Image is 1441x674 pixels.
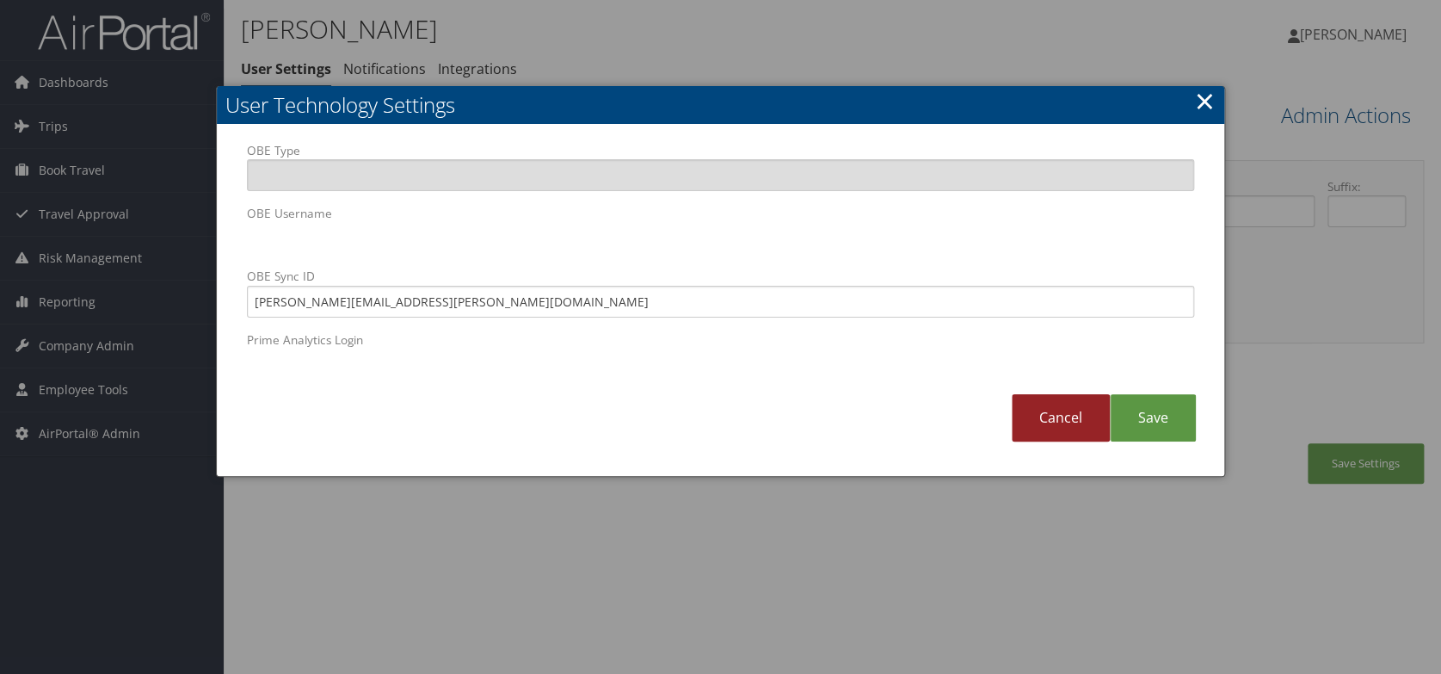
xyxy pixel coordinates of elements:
label: Prime Analytics Login [247,331,1194,380]
a: Save [1110,394,1196,442]
label: OBE Sync ID [247,268,1194,317]
a: Cancel [1012,394,1110,442]
input: OBE Sync ID [247,286,1194,318]
label: OBE Type [247,142,1194,191]
a: Close [1195,83,1215,118]
h2: User Technology Settings [217,86,1224,124]
input: OBE Type [247,159,1194,191]
label: OBE Username [247,205,1194,254]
